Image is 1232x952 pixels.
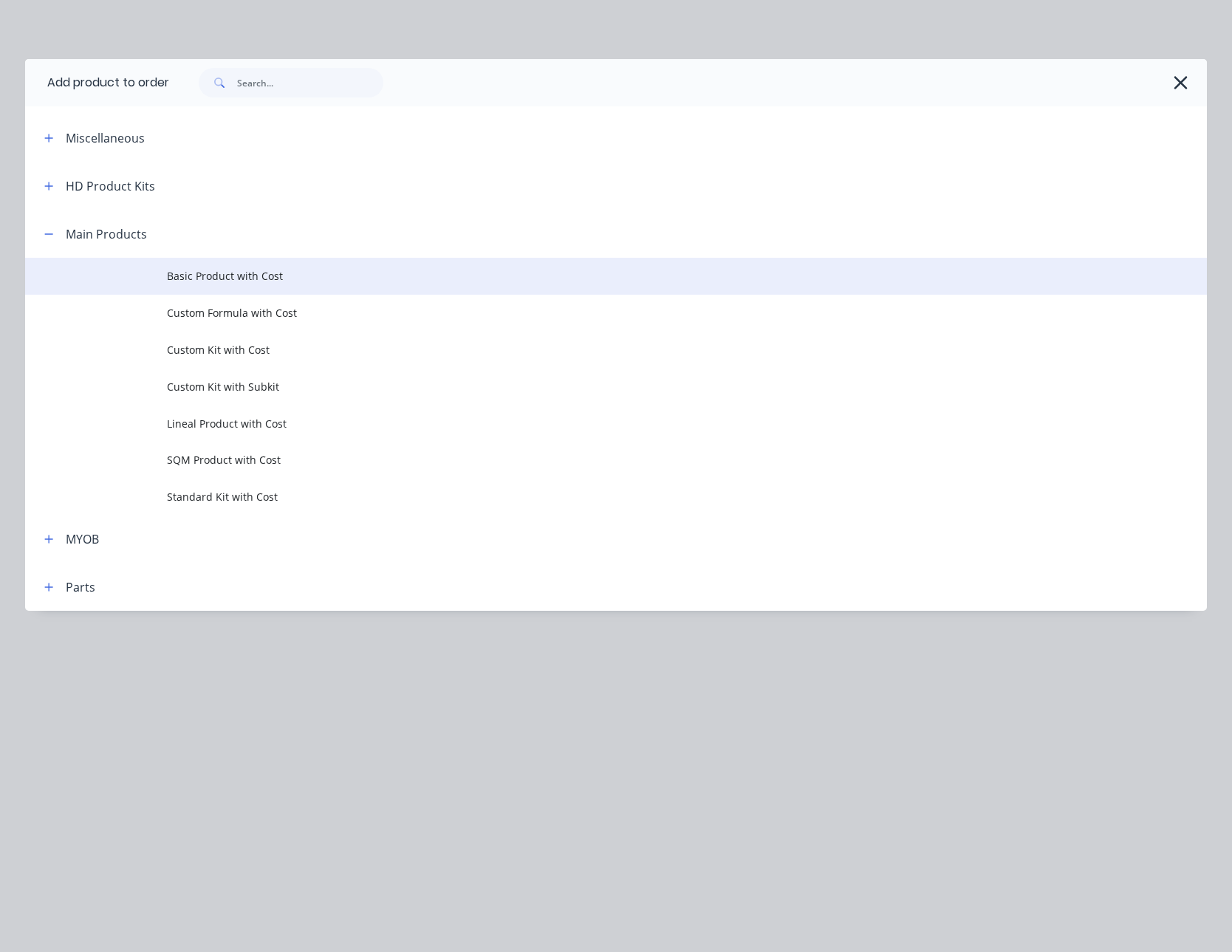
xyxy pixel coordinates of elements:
span: Basic Product with Cost [167,268,999,284]
span: Custom Kit with Subkit [167,379,999,394]
input: Search... [237,68,383,97]
div: MYOB [66,530,99,548]
div: HD Product Kits [66,177,155,195]
div: Main Products [66,225,147,243]
div: Parts [66,578,95,596]
div: Miscellaneous [66,129,145,147]
span: Custom Formula with Cost [167,305,999,321]
span: Lineal Product with Cost [167,416,999,431]
span: Custom Kit with Cost [167,342,999,357]
span: Standard Kit with Cost [167,489,999,504]
span: SQM Product with Cost [167,452,999,468]
div: Add product to order [25,59,169,106]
